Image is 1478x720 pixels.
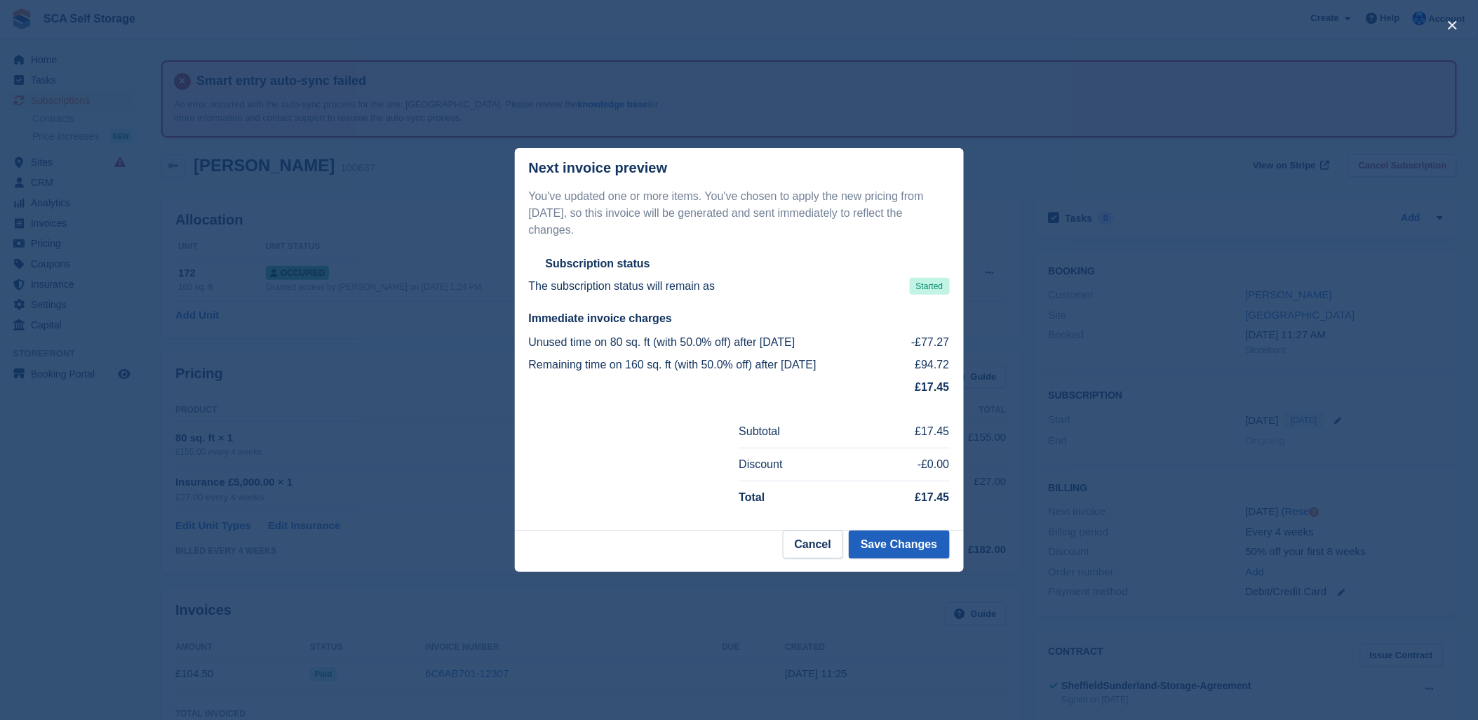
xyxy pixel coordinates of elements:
td: -£0.00 [856,448,949,481]
button: Save Changes [849,531,949,559]
td: Unused time on 80 sq. ft (with 50.0% off) after [DATE] [529,331,901,354]
td: £17.45 [856,415,949,448]
td: £94.72 [900,354,949,376]
td: Remaining time on 160 sq. ft (with 50.0% off) after [DATE] [529,354,901,376]
td: Subtotal [739,415,857,448]
p: Next invoice preview [529,160,668,176]
button: Cancel [783,531,843,559]
p: You've updated one or more items. You've chosen to apply the new pricing from [DATE], so this inv... [529,188,950,239]
button: close [1442,14,1464,36]
strong: £17.45 [915,381,950,393]
strong: Total [739,491,765,503]
strong: £17.45 [915,491,950,503]
p: The subscription status will remain as [529,278,716,295]
td: Discount [739,448,857,481]
td: -£77.27 [900,331,949,354]
h2: Immediate invoice charges [529,312,950,326]
span: Started [910,278,950,295]
h2: Subscription status [546,257,650,271]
